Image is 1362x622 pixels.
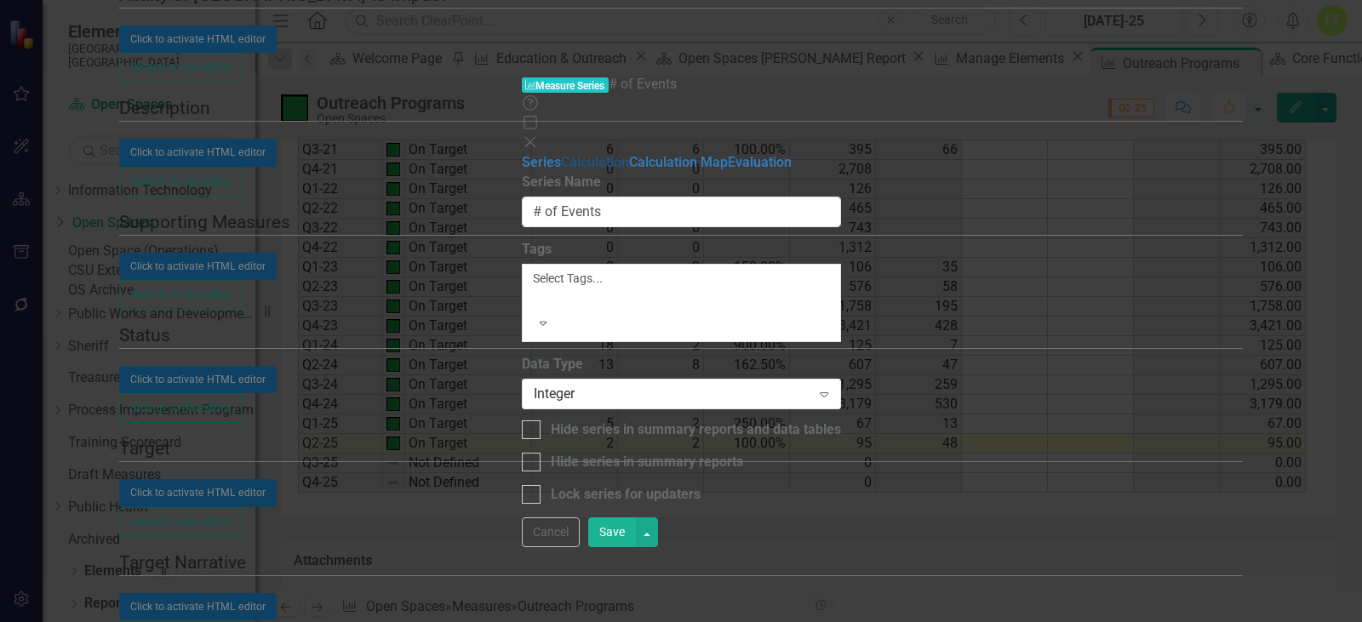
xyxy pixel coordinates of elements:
[522,154,561,170] a: Series
[522,173,841,192] label: Series Name
[533,270,830,287] div: Select Tags...
[609,76,677,92] span: # of Events
[522,240,841,260] label: Tags
[551,420,841,440] div: Hide series in summary reports and data tables
[522,77,609,94] span: Measure Series
[522,197,841,228] input: Series Name
[522,355,841,374] label: Data Type
[551,485,701,505] div: Lock series for updaters
[551,453,743,472] div: Hide series in summary reports
[534,385,811,404] div: Integer
[588,517,636,547] button: Save
[728,154,792,170] a: Evaluation
[629,154,728,170] a: Calculation Map
[522,517,580,547] button: Cancel
[561,154,629,170] a: Calculation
